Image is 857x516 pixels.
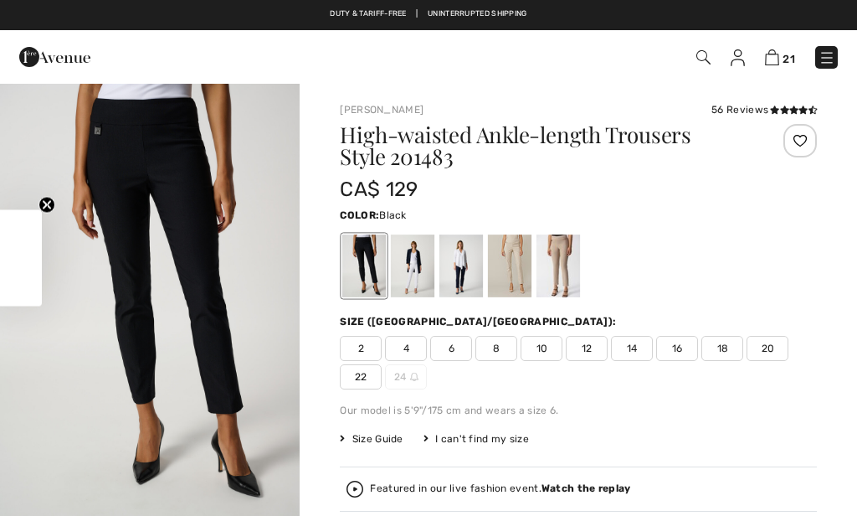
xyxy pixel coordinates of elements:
[423,431,529,446] div: I can't find my size
[430,336,472,361] span: 6
[340,403,817,418] div: Our model is 5'9"/175 cm and wears a size 6.
[410,373,418,381] img: ring-m.svg
[711,102,817,117] div: 56 Reviews
[611,336,653,361] span: 14
[541,482,631,494] strong: Watch the replay
[340,124,737,168] h1: High-waisted Ankle-length Trousers Style 201483
[765,49,779,65] img: Shopping Bag
[340,336,382,361] span: 2
[19,48,90,64] a: 1ère Avenue
[819,49,835,66] img: Menu
[340,178,418,201] span: CA$ 129
[340,314,619,329] div: Size ([GEOGRAPHIC_DATA]/[GEOGRAPHIC_DATA]):
[340,209,379,221] span: Color:
[370,483,630,494] div: Featured in our live fashion event.
[346,481,363,498] img: Watch the replay
[340,364,382,390] span: 22
[439,235,483,297] div: Midnight Blue 40
[475,336,517,361] span: 8
[536,235,580,297] div: Dune
[340,431,403,446] span: Size Guide
[488,235,531,297] div: Moonstone
[385,336,427,361] span: 4
[379,209,407,221] span: Black
[783,53,795,65] span: 21
[696,50,711,64] img: Search
[701,336,743,361] span: 18
[656,336,698,361] span: 16
[391,235,434,297] div: White
[731,49,745,66] img: My Info
[342,235,386,297] div: Black
[566,336,608,361] span: 12
[521,336,562,361] span: 10
[38,197,55,214] button: Close teaser
[385,364,427,390] span: 24
[19,40,90,74] img: 1ère Avenue
[340,104,423,116] a: [PERSON_NAME]
[765,47,795,67] a: 21
[747,336,788,361] span: 20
